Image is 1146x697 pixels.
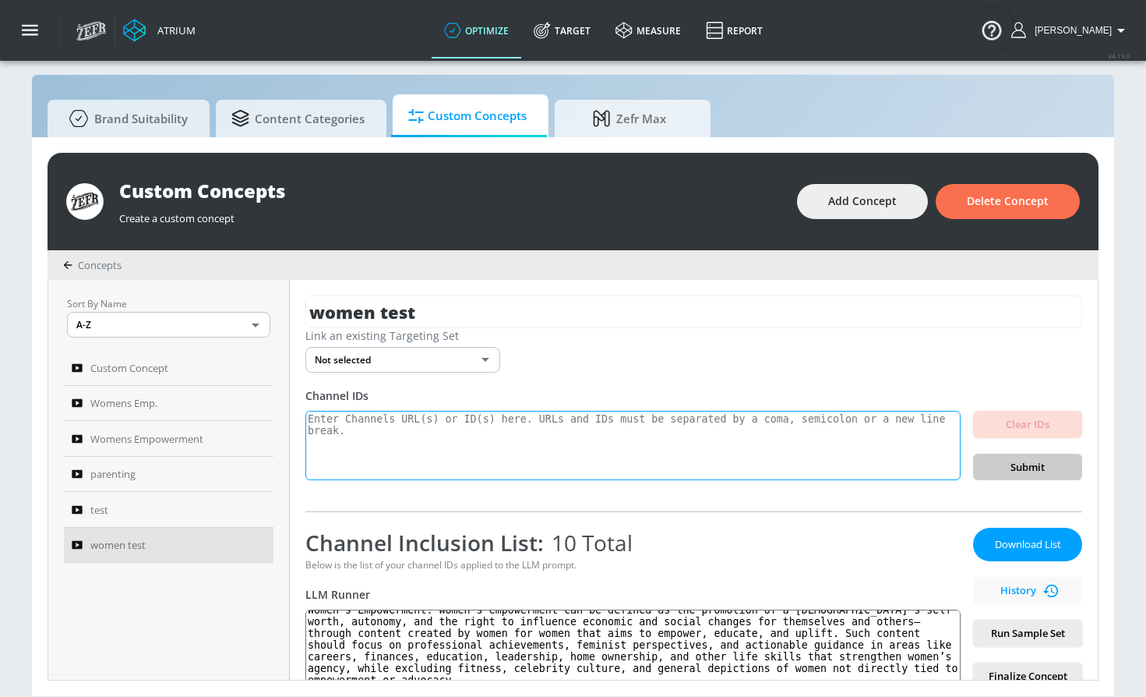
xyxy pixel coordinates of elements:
[973,411,1082,438] button: Clear IDs
[986,416,1070,433] span: Clear IDs
[989,536,1067,554] span: Download List
[973,663,1082,690] button: Finalize Concept
[973,528,1082,561] button: Download List
[64,350,273,386] a: Custom Concept
[90,536,146,554] span: women test
[90,501,108,519] span: test
[603,2,693,58] a: measure
[123,19,196,42] a: Atrium
[64,457,273,493] a: parenting
[408,97,527,135] span: Custom Concepts
[544,528,633,557] span: 10 Total
[90,359,168,377] span: Custom Concept
[231,100,365,137] span: Content Categories
[570,100,689,137] span: Zefr Max
[78,258,122,272] span: Concepts
[305,528,961,557] div: Channel Inclusion List:
[432,2,521,58] a: optimize
[63,258,122,272] div: Concepts
[986,667,1070,685] span: Finalize Concept
[64,421,273,457] a: Womens Empowerment
[973,620,1082,647] button: Run Sample Set
[67,312,270,338] div: A-Z
[305,558,961,571] div: Below is the list of your channel IDs applied to the LLM prompt.
[693,2,775,58] a: Report
[936,184,1080,219] button: Delete Concept
[90,394,157,412] span: Womens Emp.
[979,582,1076,600] span: History
[828,192,897,211] span: Add Concept
[90,430,203,448] span: Womens Empowerment
[305,388,1082,403] div: Channel IDs
[305,328,1082,343] div: Link an existing Targeting Set
[63,100,188,137] span: Brand Suitability
[305,347,500,373] div: Not selected
[973,577,1082,604] button: History
[967,192,1049,211] span: Delete Concept
[797,184,928,219] button: Add Concept
[64,492,273,528] a: test
[64,528,273,564] a: women test
[119,203,781,225] div: Create a custom concept
[1028,25,1112,36] span: login as: aracely.alvarenga@zefr.com
[305,587,961,602] div: LLM Runner
[64,386,273,422] a: Womens Emp.
[1011,21,1130,40] button: [PERSON_NAME]
[119,178,781,203] div: Custom Concepts
[305,610,961,688] textarea: Women's Empowerment: Women’s empowerment can be defined as the promotion of a [DEMOGRAPHIC_DATA]’...
[1109,51,1130,60] span: v 4.19.0
[151,23,196,37] div: Atrium
[67,295,270,312] p: Sort By Name
[90,465,136,483] span: parenting
[970,8,1014,51] button: Open Resource Center
[986,624,1070,642] span: Run Sample Set
[521,2,603,58] a: Target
